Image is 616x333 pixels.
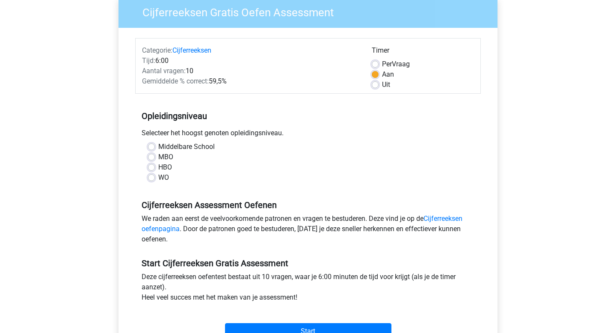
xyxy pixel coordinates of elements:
div: We raden aan eerst de veelvoorkomende patronen en vragen te bestuderen. Deze vind je op de . Door... [135,214,481,248]
span: Gemiddelde % correct: [142,77,209,85]
div: 6:00 [136,56,365,66]
h5: Cijferreeksen Assessment Oefenen [142,200,474,210]
label: Vraag [382,59,410,69]
label: Middelbare School [158,142,215,152]
h3: Cijferreeksen Gratis Oefen Assessment [132,3,491,19]
label: Aan [382,69,394,80]
label: HBO [158,162,172,172]
div: Timer [372,45,474,59]
span: Aantal vragen: [142,67,186,75]
span: Tijd: [142,56,155,65]
span: Categorie: [142,46,172,54]
div: Selecteer het hoogst genoten opleidingsniveau. [135,128,481,142]
h5: Opleidingsniveau [142,107,474,125]
a: Cijferreeksen [172,46,211,54]
label: Uit [382,80,390,90]
label: MBO [158,152,173,162]
label: WO [158,172,169,183]
div: 10 [136,66,365,76]
div: 59,5% [136,76,365,86]
div: Deze cijferreeksen oefentest bestaat uit 10 vragen, waar je 6:00 minuten de tijd voor krijgt (als... [135,272,481,306]
span: Per [382,60,392,68]
h5: Start Cijferreeksen Gratis Assessment [142,258,474,268]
